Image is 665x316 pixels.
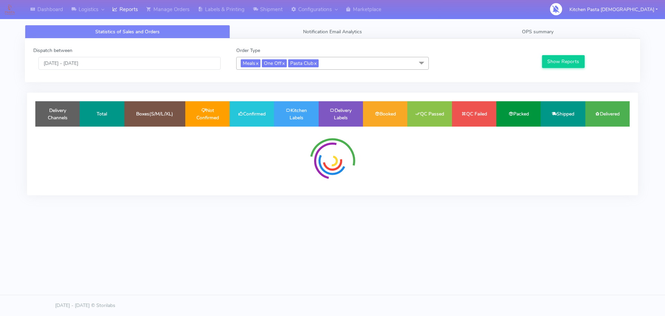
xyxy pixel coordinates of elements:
td: QC Passed [407,101,452,127]
ul: Tabs [25,25,640,39]
td: Not Confirmed [185,101,230,127]
input: Pick the Daterange [38,57,221,70]
span: Statistics of Sales and Orders [95,28,160,35]
img: spinner-radial.svg [307,135,358,187]
a: x [282,59,285,67]
td: Packed [496,101,541,127]
td: Delivery Channels [35,101,80,127]
span: Notification Email Analytics [303,28,362,35]
a: x [313,59,317,67]
a: x [255,59,258,67]
td: Delivery Labels [319,101,363,127]
td: Total [80,101,124,127]
span: One Off [262,59,287,67]
label: Dispatch between [33,47,72,54]
span: Meals [241,59,260,67]
td: Boxes(S/M/L/XL) [124,101,185,127]
td: Delivered [585,101,630,127]
span: OPS summary [522,28,553,35]
td: Confirmed [230,101,274,127]
td: Booked [363,101,407,127]
td: Shipped [541,101,585,127]
button: Kitchen Pasta [DEMOGRAPHIC_DATA] [564,2,663,17]
label: Order Type [236,47,260,54]
button: Show Reports [542,55,585,68]
td: QC Failed [452,101,496,127]
span: Pasta Club [288,59,319,67]
td: Kitchen Labels [274,101,318,127]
